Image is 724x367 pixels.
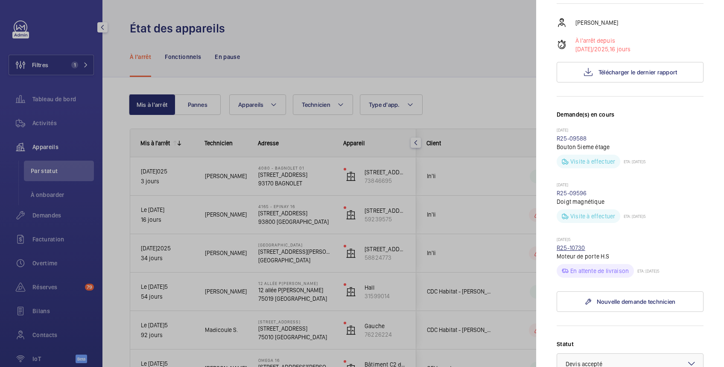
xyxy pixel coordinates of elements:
[598,69,677,76] span: Télécharger le dernier rapport
[557,190,587,197] a: R25-09596
[575,46,610,53] span: [DATE]/2025,
[557,197,704,206] p: Doigt magnétique
[570,267,629,275] p: En attente de livraison
[575,18,618,27] p: [PERSON_NAME]
[557,143,704,151] p: Bouton 5ieme étage
[557,340,704,348] label: Statut
[575,36,631,45] p: À l'arrêt depuis
[557,291,704,312] a: Nouvelle demande technicien
[620,214,646,219] p: ETA: [DATE]5
[557,182,704,189] p: [DATE]
[557,135,587,142] a: R25-09588
[620,159,646,164] p: ETA: [DATE]5
[634,268,660,273] p: ETA: [DATE]5
[575,45,631,53] p: 16 jours
[557,237,704,244] p: [DATE]5
[557,62,704,82] button: Télécharger le dernier rapport
[557,110,704,127] h3: Demande(s) en cours
[557,252,704,261] p: Moteur de porte H.S
[570,212,615,220] p: Visite à effectuer
[570,157,615,166] p: Visite à effectuer
[557,127,704,134] p: [DATE]
[557,244,585,251] a: R25-10730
